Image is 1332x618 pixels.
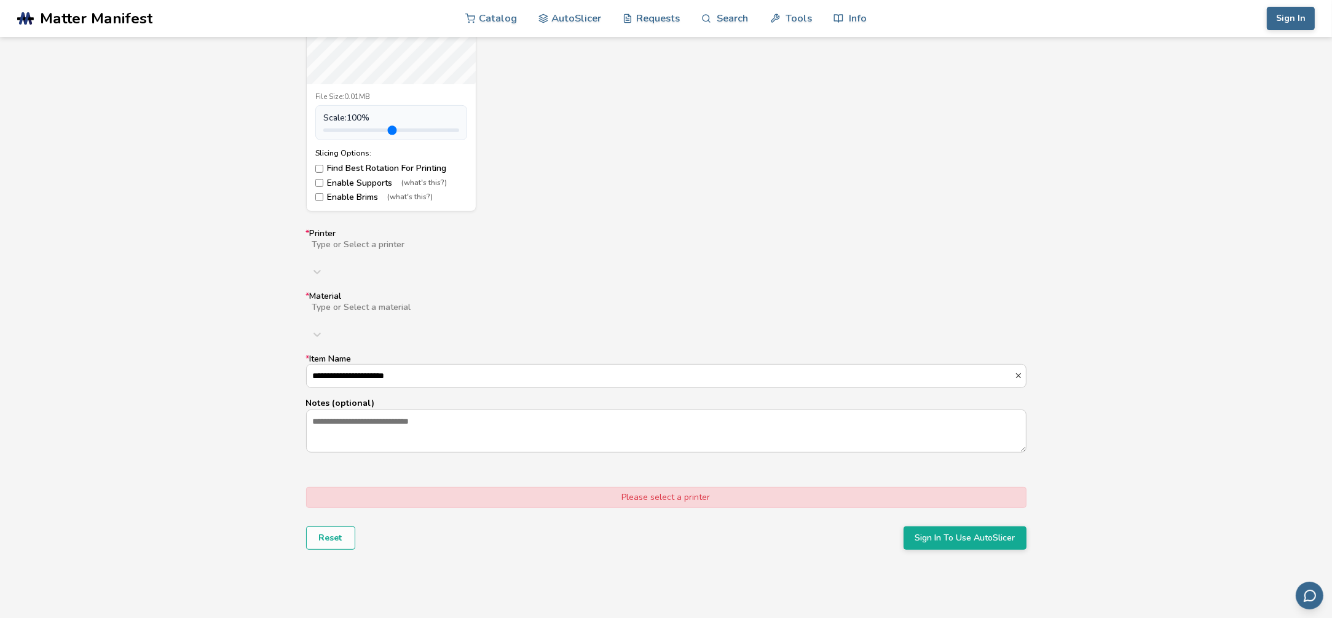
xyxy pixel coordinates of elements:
[306,397,1027,410] p: Notes (optional)
[315,165,323,173] input: Find Best Rotation For Printing
[1014,371,1026,380] button: *Item Name
[315,192,467,202] label: Enable Brims
[307,365,1014,387] input: *Item Name
[323,113,369,123] span: Scale: 100 %
[402,179,447,188] span: (what's this?)
[1267,7,1315,30] button: Sign In
[315,193,323,201] input: Enable Brims(what's this?)
[1296,582,1323,609] button: Send feedback via email
[315,164,467,173] label: Find Best Rotation For Printing
[312,303,1020,312] div: Type or Select a material
[312,240,1020,250] div: Type or Select a printer
[306,526,355,550] button: Reset
[311,250,703,259] input: *PrinterType or Select a printer
[315,178,467,188] label: Enable Supports
[306,291,1027,346] label: Material
[311,312,701,322] input: *MaterialType or Select a material
[306,229,1027,283] label: Printer
[388,193,433,202] span: (what's this?)
[315,93,467,101] div: File Size: 0.01MB
[40,10,152,27] span: Matter Manifest
[315,149,467,157] div: Slicing Options:
[315,179,323,187] input: Enable Supports(what's this?)
[307,410,1026,452] textarea: Notes (optional)
[306,354,1027,387] label: Item Name
[306,487,1027,508] div: Please select a printer
[904,526,1027,550] button: Sign In To Use AutoSlicer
